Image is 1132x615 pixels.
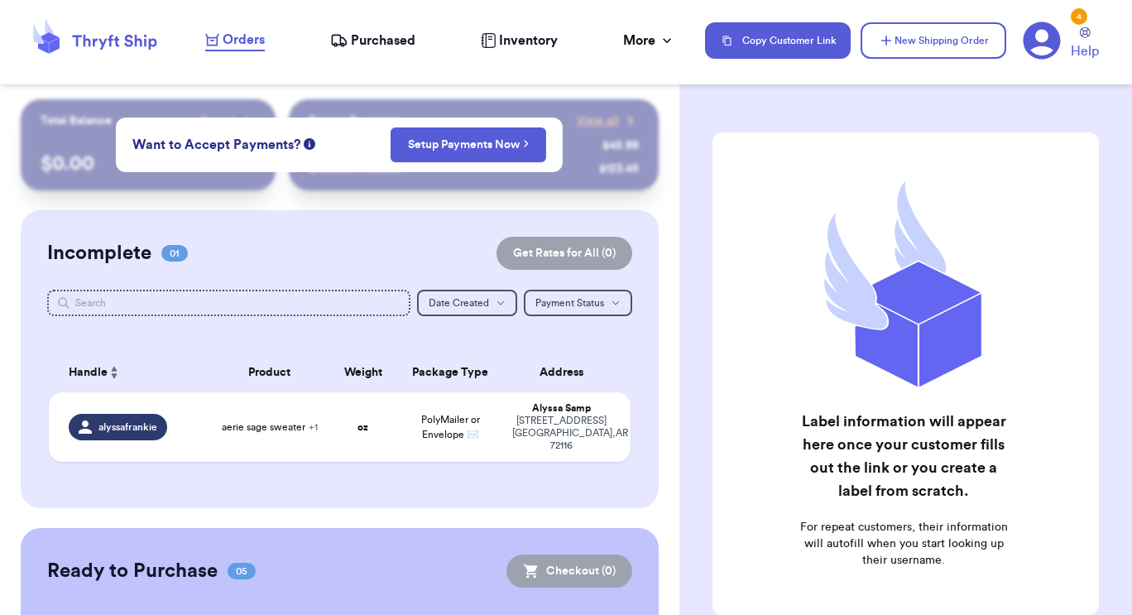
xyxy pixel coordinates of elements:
[222,420,318,434] span: aerie sage sweater
[108,363,121,382] button: Sort ascending
[328,353,397,392] th: Weight
[69,364,108,382] span: Handle
[577,113,619,129] span: View all
[391,127,547,162] button: Setup Payments Now
[705,22,851,59] button: Copy Customer Link
[524,290,632,316] button: Payment Status
[205,30,265,51] a: Orders
[577,113,639,129] a: View all
[330,31,415,50] a: Purchased
[797,410,1011,502] h2: Label information will appear here once your customer fills out the link or you create a label fr...
[228,563,256,579] span: 05
[429,298,489,308] span: Date Created
[506,555,632,588] button: Checkout (0)
[41,113,112,129] p: Total Balance
[599,161,639,177] div: $ 123.45
[496,237,632,270] button: Get Rates for All (0)
[309,113,401,129] p: Recent Payments
[1071,8,1087,25] div: 4
[223,30,265,50] span: Orders
[512,402,611,415] div: Alyssa Samp
[535,298,604,308] span: Payment Status
[861,22,1006,59] button: New Shipping Order
[132,135,300,155] span: Want to Accept Payments?
[512,415,611,452] div: [STREET_ADDRESS] [GEOGRAPHIC_DATA] , AR 72116
[499,31,558,50] span: Inventory
[623,31,675,50] div: More
[398,353,503,392] th: Package Type
[357,422,368,432] strong: oz
[502,353,631,392] th: Address
[421,415,480,440] span: PolyMailer or Envelope ✉️
[200,113,256,129] a: Payout
[351,31,415,50] span: Purchased
[602,137,639,154] div: $ 45.99
[309,422,318,432] span: + 1
[797,519,1011,569] p: For repeat customers, their information will autofill when you start looking up their username.
[1071,41,1099,61] span: Help
[98,420,157,434] span: alyssafrankie
[1023,22,1061,60] a: 4
[1071,27,1099,61] a: Help
[481,31,558,50] a: Inventory
[212,353,329,392] th: Product
[41,151,257,177] p: $ 0.00
[417,290,517,316] button: Date Created
[200,113,236,129] span: Payout
[47,558,218,584] h2: Ready to Purchase
[161,245,188,262] span: 01
[47,290,411,316] input: Search
[408,137,530,153] a: Setup Payments Now
[47,240,151,267] h2: Incomplete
